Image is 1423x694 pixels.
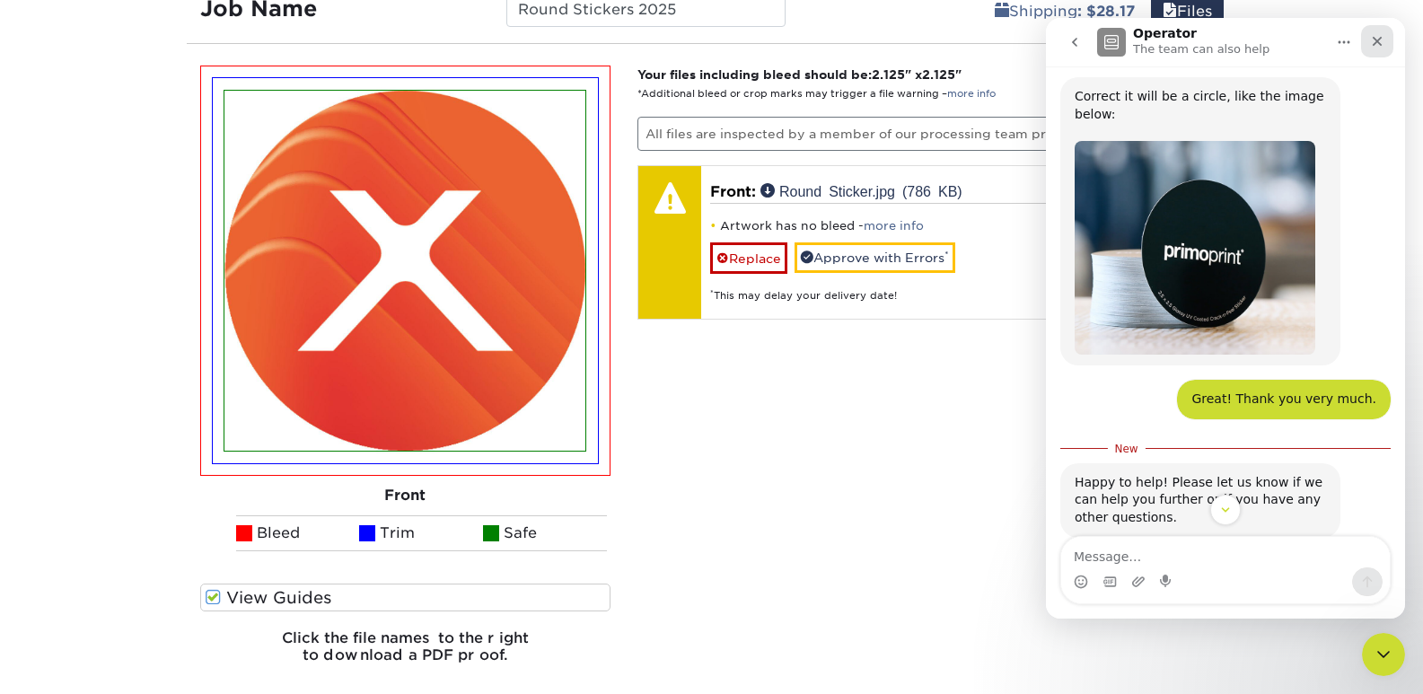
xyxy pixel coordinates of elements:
div: Front [200,476,611,515]
span: 2.125 [872,67,905,82]
a: Round Sticker.jpg (786 KB) [760,183,962,198]
div: This may delay your delivery date! [710,274,1214,303]
span: Front: [710,183,756,200]
li: Trim [359,515,483,551]
p: All files are inspected by a member of our processing team prior to production. [637,117,1224,151]
span: 2.125 [922,67,955,82]
small: *Additional bleed or crop marks may trigger a file warning – [637,88,996,100]
b: : $28.17 [1077,3,1135,20]
li: Bleed [236,515,360,551]
li: Artwork has no bleed - [710,218,1214,233]
span: shipping [995,3,1009,20]
a: Approve with Errors* [795,242,955,273]
label: View Guides [200,584,611,611]
a: Replace [710,242,787,274]
li: Safe [483,515,607,551]
a: more info [864,219,924,233]
h6: Click the file names to the right to download a PDF proof. [200,629,611,678]
iframe: Intercom live chat [1362,633,1405,676]
iframe: Intercom live chat [1046,18,1405,619]
span: files [1163,3,1177,20]
a: more info [947,88,996,100]
strong: Your files including bleed should be: " x " [637,67,962,82]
